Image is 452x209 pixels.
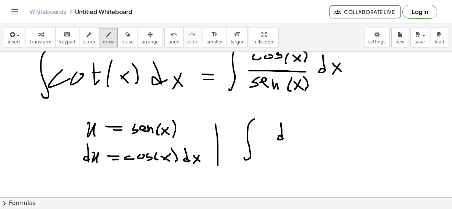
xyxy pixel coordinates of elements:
[395,39,405,45] span: new
[8,39,20,45] span: insert
[234,30,241,39] i: format_size
[368,39,386,45] span: settings
[364,28,390,47] button: settings
[253,39,274,45] span: fullscreen
[402,5,437,19] button: Log in
[330,5,401,18] button: Collaborate Live
[117,28,138,47] button: erase
[170,30,177,39] i: undo
[142,39,159,45] span: arrange
[29,8,66,15] a: Whiteboards
[79,28,99,47] button: scrub
[431,28,448,47] button: load
[231,39,243,45] span: larger
[99,28,118,47] button: draw
[211,30,218,39] i: format_size
[103,39,114,45] span: draw
[203,28,227,47] button: format_sizesmaller
[138,28,163,47] button: arrange
[227,28,248,47] button: format_sizelarger
[410,28,429,47] button: save
[164,28,184,47] button: undoundo
[391,28,409,47] button: new
[55,28,79,47] button: keyboardkeypad
[30,39,51,45] span: transform
[435,39,444,45] span: load
[9,6,21,18] button: Toggle navigation
[4,28,24,47] button: insert
[414,39,425,45] span: save
[64,30,71,39] i: keyboard
[121,39,134,45] span: erase
[336,8,395,15] span: Collaborate Live
[187,39,197,45] span: redo
[183,28,201,47] button: redoredo
[189,30,196,39] i: redo
[26,28,56,47] button: transform
[59,39,75,45] span: keypad
[207,39,223,45] span: smaller
[168,39,179,45] span: undo
[83,39,95,45] span: scrub
[249,28,278,47] button: fullscreen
